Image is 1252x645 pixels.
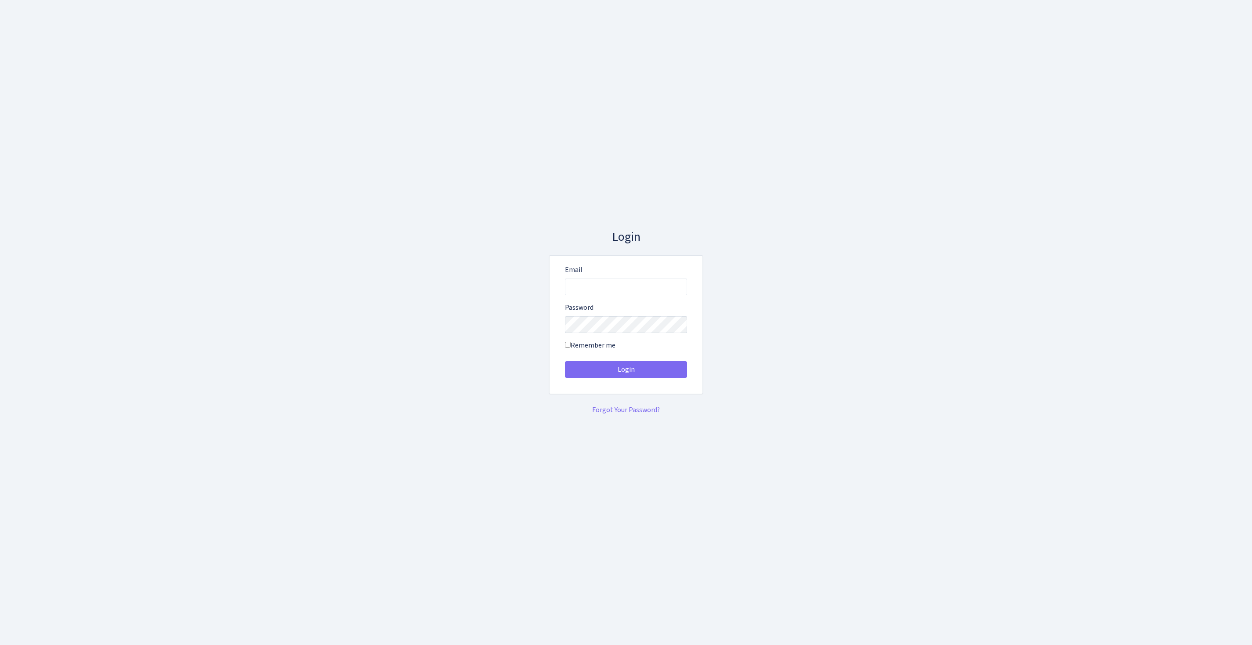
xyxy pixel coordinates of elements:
[549,230,703,245] h3: Login
[565,265,582,275] label: Email
[592,405,660,415] a: Forgot Your Password?
[565,361,687,378] button: Login
[565,302,593,313] label: Password
[565,342,571,348] input: Remember me
[565,340,615,351] label: Remember me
